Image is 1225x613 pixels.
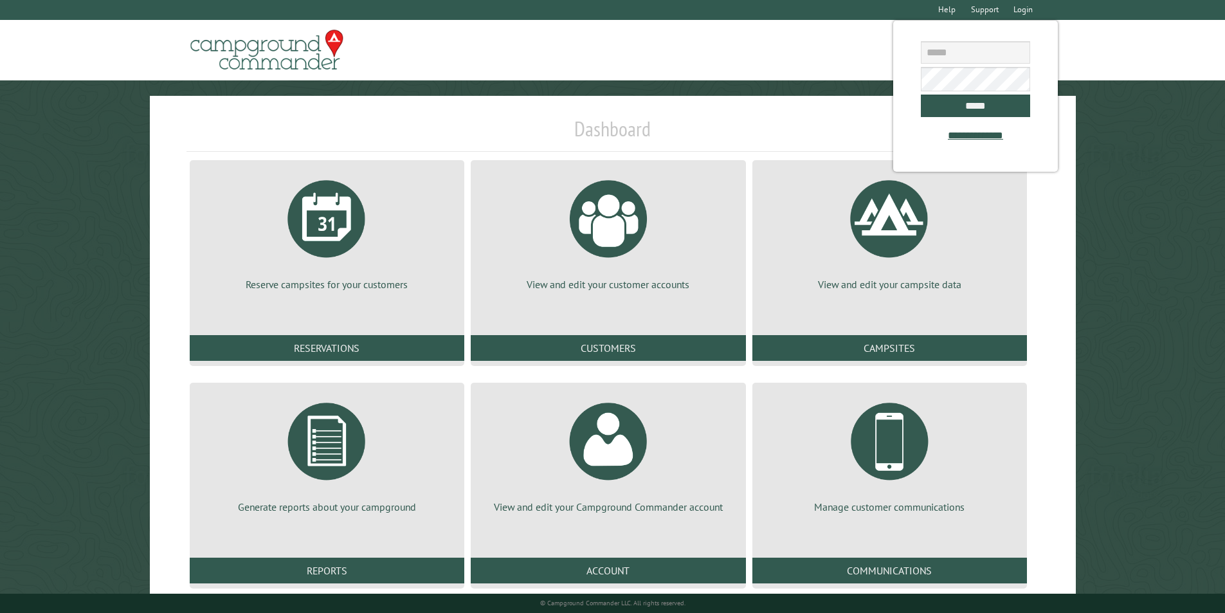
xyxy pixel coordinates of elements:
a: View and edit your customer accounts [486,170,730,291]
a: Manage customer communications [768,393,1012,514]
p: Manage customer communications [768,500,1012,514]
small: © Campground Commander LLC. All rights reserved. [540,599,685,607]
p: View and edit your campsite data [768,277,1012,291]
a: Account [471,558,745,583]
a: Reserve campsites for your customers [205,170,449,291]
a: Reservations [190,335,464,361]
p: Reserve campsites for your customers [205,277,449,291]
a: Generate reports about your campground [205,393,449,514]
a: Reports [190,558,464,583]
p: View and edit your Campground Commander account [486,500,730,514]
a: View and edit your campsite data [768,170,1012,291]
img: Campground Commander [186,25,347,75]
p: Generate reports about your campground [205,500,449,514]
a: Customers [471,335,745,361]
a: Communications [752,558,1027,583]
p: View and edit your customer accounts [486,277,730,291]
h1: Dashboard [186,116,1039,152]
a: Campsites [752,335,1027,361]
a: View and edit your Campground Commander account [486,393,730,514]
